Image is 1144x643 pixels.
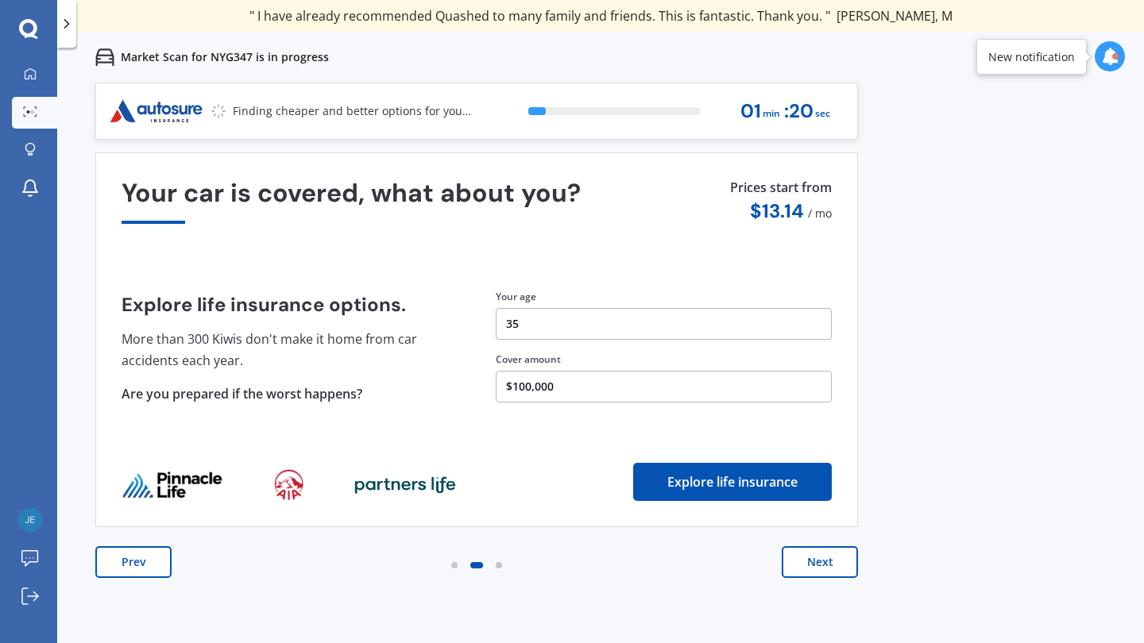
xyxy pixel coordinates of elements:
[122,179,832,224] div: Your car is covered, what about you?
[95,546,172,578] button: Prev
[18,508,42,532] img: 613b6de7659d8abe49a9cc8f447e90a6
[354,476,456,495] img: life_provider_logo_2
[633,463,832,501] button: Explore life insurance
[782,546,858,578] button: Next
[988,49,1075,65] div: New notification
[122,385,362,402] span: Are you prepared if the worst happens?
[233,103,471,119] p: Finding cheaper and better options for you...
[730,179,832,200] p: Prices start from
[122,294,458,316] h4: Explore life insurance options.
[121,49,329,65] p: Market Scan for NYG347 is in progress
[750,198,804,223] span: $ 13.14
[122,471,223,499] img: life_provider_logo_0
[496,352,832,367] div: Cover amount
[496,371,832,402] button: $100,000
[122,329,458,371] p: More than 300 Kiwis don't make it home from car accidents each year.
[95,48,114,67] img: car.f15378c7a67c060ca3f3.svg
[763,103,780,125] span: min
[274,469,303,501] img: life_provider_logo_1
[740,101,761,122] span: 01
[808,206,832,221] span: / mo
[784,101,814,122] span: : 20
[496,308,832,340] button: 35
[815,103,830,125] span: sec
[496,290,832,304] div: Your age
